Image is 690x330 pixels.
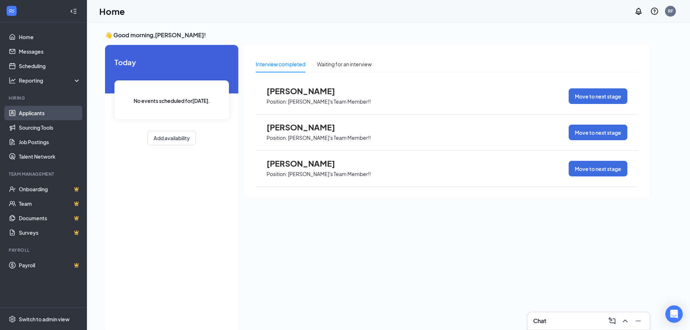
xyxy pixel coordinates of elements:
button: Minimize [632,315,644,327]
svg: Collapse [70,8,77,15]
svg: Analysis [9,77,16,84]
p: [PERSON_NAME]'s Team Member!! [288,171,371,177]
a: Talent Network [19,149,81,164]
a: Job Postings [19,135,81,149]
p: [PERSON_NAME]'s Team Member!! [288,134,371,141]
span: [PERSON_NAME] [267,122,346,132]
svg: ChevronUp [621,317,630,325]
a: Applicants [19,106,81,120]
div: Team Management [9,171,79,177]
button: ChevronUp [619,315,631,327]
button: Add availability [147,131,196,145]
button: ComposeMessage [606,315,618,327]
span: No events scheduled for [DATE] . [134,97,210,105]
div: Waiting for an interview [317,60,372,68]
div: Payroll [9,247,79,253]
button: Move to next stage [569,88,627,104]
div: Interview completed [256,60,305,68]
a: Sourcing Tools [19,120,81,135]
svg: Settings [9,316,16,323]
a: DocumentsCrown [19,211,81,225]
div: RF [668,8,673,14]
button: Move to next stage [569,161,627,176]
p: Position: [267,134,287,141]
div: Reporting [19,77,81,84]
a: TeamCrown [19,196,81,211]
a: Scheduling [19,59,81,73]
a: Home [19,30,81,44]
h3: Chat [533,317,546,325]
h3: 👋 Good morning, [PERSON_NAME] ! [105,31,650,39]
span: [PERSON_NAME] [267,86,346,96]
div: Hiring [9,95,79,101]
p: Position: [267,171,287,177]
svg: WorkstreamLogo [8,7,15,14]
span: Today [114,57,229,68]
button: Move to next stage [569,125,627,140]
a: OnboardingCrown [19,182,81,196]
a: PayrollCrown [19,258,81,272]
p: Position: [267,98,287,105]
svg: Notifications [634,7,643,16]
p: [PERSON_NAME]'s Team Member!! [288,98,371,105]
h1: Home [99,5,125,17]
a: Messages [19,44,81,59]
div: Switch to admin view [19,316,70,323]
svg: QuestionInfo [650,7,659,16]
div: Open Intercom Messenger [665,305,683,323]
svg: Minimize [634,317,643,325]
span: [PERSON_NAME] [267,159,346,168]
svg: ComposeMessage [608,317,616,325]
a: SurveysCrown [19,225,81,240]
